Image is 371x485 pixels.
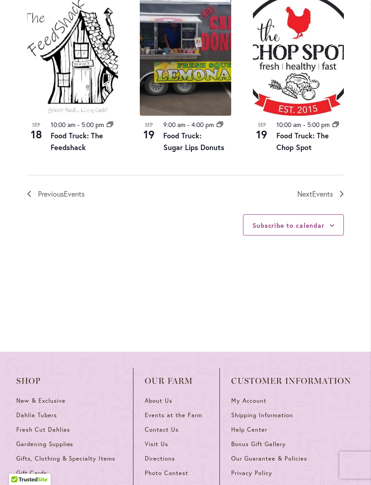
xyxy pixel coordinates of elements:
span: New & Exclusive [16,397,66,405]
span: Directions [145,455,175,462]
span: Dahlia Tubers [16,411,57,419]
span: Contact Us [145,426,179,433]
span: Visit Us [145,440,168,448]
span: 18 [27,127,45,142]
span: - [303,120,305,129]
span: Sep [140,121,158,129]
span: - [77,120,80,129]
a: Previous Events [27,188,85,200]
span: Events [64,189,85,198]
button: Subscribe to calendar [252,221,324,230]
span: Events at the Farm [145,411,202,419]
span: Next [297,188,333,200]
span: Bonus Gift Gallery [231,440,285,448]
time: 5:00 pm [307,120,330,129]
span: 19 [140,127,158,142]
span: Shop [16,377,122,386]
iframe: Launch Accessibility Center [7,453,32,478]
time: 10:00 am [276,120,301,129]
span: Gardening Supplies [16,440,73,448]
span: Shipping Information [231,411,293,419]
span: Help Center [231,426,267,433]
a: Next Events [297,188,344,200]
span: Photo Contest [145,469,188,477]
time: 4:00 pm [191,120,214,129]
span: Our Guarantee & Policies [231,455,307,462]
span: Previous [38,188,85,200]
span: Sep [27,121,45,129]
span: Privacy Policy [231,469,272,477]
span: Customer Information [231,377,351,386]
span: Events [312,189,333,198]
time: 9:00 am [163,120,185,129]
a: Food Truck: The Feedshack [51,131,103,152]
span: Gifts, Clothing & Specialty Items [16,455,115,462]
time: 10:00 am [51,120,76,129]
span: My Account [231,397,266,405]
span: Sep [253,121,271,129]
span: About Us [145,397,172,405]
span: Our Farm [145,377,208,386]
time: 5:00 pm [81,120,104,129]
a: Food Truck: Sugar Lips Donuts [163,131,224,152]
a: Food Truck: The Chop Spot [276,131,329,152]
span: Fresh Cut Dahlias [16,426,70,433]
span: - [187,120,190,129]
span: 19 [253,127,271,142]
